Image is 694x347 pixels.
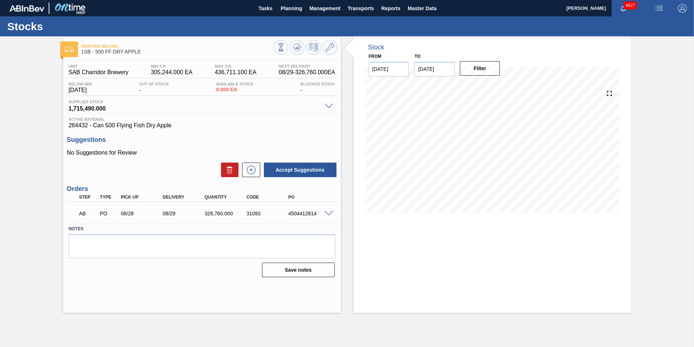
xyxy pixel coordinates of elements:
span: Next Delivery [279,64,335,68]
h3: Orders [67,185,337,193]
span: Active Material [69,117,335,121]
div: - [299,82,337,93]
div: New suggestion [238,163,260,177]
span: [DATE] [69,87,92,93]
span: 08/29 - 326,760.000 EA [279,69,335,76]
button: Stocks Overview [274,40,288,55]
button: Update Chart [290,40,305,55]
label: to [415,54,420,59]
div: Step [77,195,99,200]
span: MIN S.P. [151,64,192,68]
input: mm/dd/yyyy [369,62,409,76]
button: Notifications [612,3,635,13]
div: 08/29/2025 [161,211,208,216]
span: 4627 [624,1,637,9]
h1: Stocks [7,22,136,31]
div: Code [245,195,291,200]
h3: Suggestions [67,136,337,144]
p: No Suggestions for Review [67,149,337,156]
span: 284432 - Can 500 Flying Fish Dry Apple [69,122,335,129]
div: Delivery [161,195,208,200]
button: Save notes [262,263,335,277]
span: Tasks [257,4,273,13]
div: 08/28/2025 [119,211,166,216]
p: AB [79,211,97,216]
button: Accept Suggestions [264,163,336,177]
span: Below Min [69,82,92,86]
div: - [137,82,171,93]
div: Accept Suggestions [260,162,337,178]
span: SAB Chamdor Brewery [69,69,128,76]
button: Filter [460,61,500,76]
span: MAX S.P. [215,64,257,68]
span: Unit [69,64,128,68]
span: Reports [381,4,400,13]
span: Planning [281,4,302,13]
img: Logout [678,4,687,13]
div: Awaiting Billing [77,206,99,222]
span: Awaiting Billing [81,44,274,48]
span: Master Data [408,4,436,13]
label: From [369,54,381,59]
span: Supplier Stock [69,100,321,104]
span: 305,244.000 EA [151,69,192,76]
span: 436,711.100 EA [215,69,257,76]
span: 1SB - 500 FF DRY APPLE [81,49,274,55]
span: Blocked Stock [301,82,335,86]
button: Schedule Inventory [306,40,321,55]
span: Out Of Stock [139,82,169,86]
button: Go to Master Data / General [323,40,337,55]
div: Pick up [119,195,166,200]
div: PO [286,195,333,200]
div: 326,760.000 [203,211,250,216]
input: mm/dd/yyyy [415,62,455,76]
img: userActions [655,4,664,13]
div: Type [98,195,120,200]
div: 4504412814 [286,211,333,216]
div: Purchase order [98,211,120,216]
label: Notes [69,224,335,234]
span: Management [309,4,340,13]
span: 0.000 EA [216,87,253,92]
div: Delete Suggestions [217,163,238,177]
img: Ícone [65,47,74,52]
div: Stock [368,44,384,51]
span: Available Stock [216,82,253,86]
span: 1,715,490.000 [69,104,321,111]
div: 31093 [245,211,291,216]
img: TNhmsLtSVTkK8tSr43FrP2fwEKptu5GPRR3wAAAABJRU5ErkJggg== [9,5,44,12]
div: Quantity [203,195,250,200]
span: Transports [348,4,374,13]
